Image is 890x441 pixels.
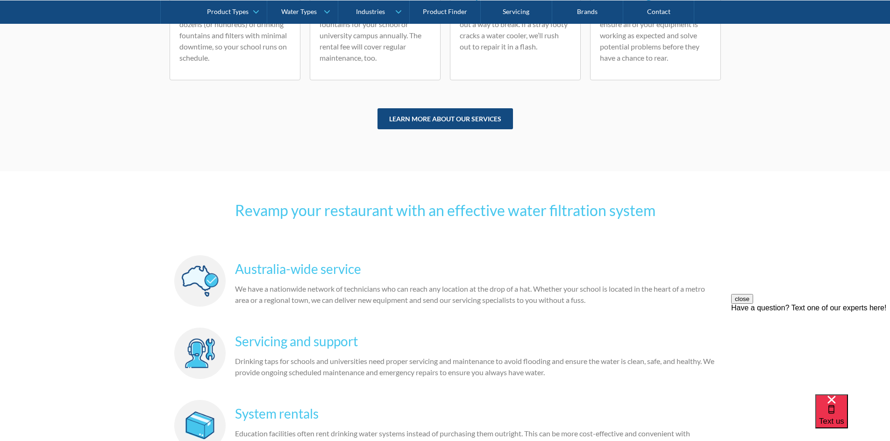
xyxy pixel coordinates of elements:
a: Learn more about our services [377,108,513,129]
iframe: podium webchat widget bubble [815,394,890,441]
div: Product Types [207,7,249,15]
div: Industries [356,7,385,15]
img: Australia [181,262,219,300]
img: customer support [181,335,219,372]
h3: Australia-wide service [235,259,716,279]
p: We have a nationwide network of technicians who can reach any location at the drop of a hat. Whet... [235,283,716,306]
p: There’s nothing kids can’t figure out a way to break. If a stray footy cracks a water cooler, we’... [460,7,571,52]
p: Our proactive technicians will ensure all of your equipment is working as expected and solve pote... [600,7,711,63]
h2: Revamp your restaurant with an effective water filtration system [170,199,721,222]
p: Drinking taps for schools and universities need proper servicing and maintenance to avoid floodin... [235,356,716,378]
div: Water Types [281,7,317,15]
p: Our licensed plumbers can install dozens (or hundreds) of drinking fountains and filters with min... [179,7,291,63]
h3: Servicing and support [235,331,716,351]
iframe: podium webchat widget prompt [731,294,890,406]
p: You are free to rent drinking fountains for your school or university campus annually. The rental... [320,7,431,63]
h3: System rentals [235,404,716,423]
